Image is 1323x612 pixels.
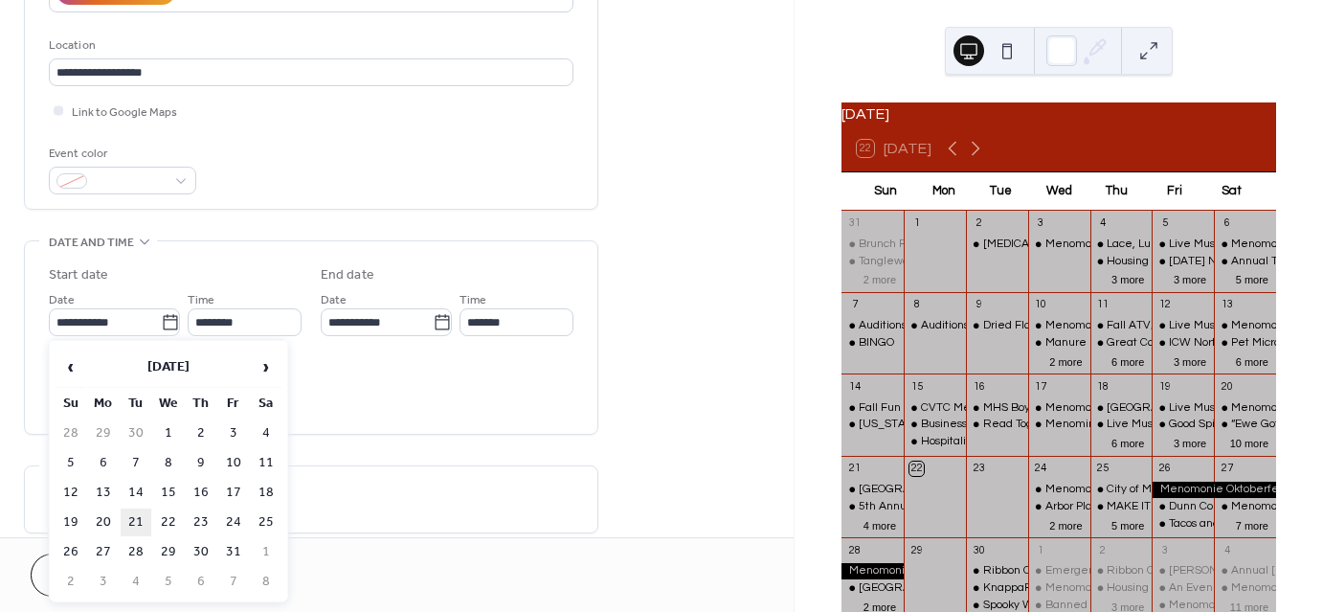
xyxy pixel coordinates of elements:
[1152,482,1276,498] div: Menomonie Oktoberfest
[188,290,214,310] span: Time
[251,538,281,566] td: 1
[1088,172,1145,211] div: Thu
[186,538,216,566] td: 30
[1203,172,1261,211] div: Sat
[1152,254,1214,270] div: Friday Night Lights Fun Show
[49,265,108,285] div: Start date
[1042,352,1089,369] button: 2 more
[1028,482,1090,498] div: Menomonie Farmer's Market
[1090,254,1153,270] div: Housing Clinic
[1045,482,1244,498] div: Menomonie [PERSON_NAME] Market
[973,172,1030,211] div: Tue
[841,254,904,270] div: Tanglewood Dart Tournament
[218,479,249,507] td: 17
[218,538,249,566] td: 31
[252,348,280,386] span: ›
[914,172,972,211] div: Mon
[1104,270,1152,286] button: 3 more
[983,580,1094,597] div: KnappaPatch Market
[1028,563,1090,579] div: Emergency Preparedness Class For Seniors
[1214,254,1276,270] div: Annual Thrift and Plant Sale
[1096,298,1110,312] div: 11
[186,390,216,418] th: Th
[1028,335,1090,351] div: Manure Field Day
[1096,379,1110,394] div: 18
[1214,318,1276,334] div: Menomonie Farmer's Market
[56,449,86,477] td: 5
[1157,379,1172,394] div: 19
[49,290,75,310] span: Date
[1157,298,1172,312] div: 12
[251,568,281,596] td: 8
[1220,216,1234,231] div: 6
[121,419,151,447] td: 30
[1042,516,1089,533] button: 2 more
[859,400,973,417] div: Fall Fun Vendor Show
[1104,352,1152,369] button: 6 more
[1166,352,1214,369] button: 3 more
[186,419,216,447] td: 2
[847,298,862,312] div: 7
[1045,580,1244,597] div: Menomonie [PERSON_NAME] Market
[1214,563,1276,579] div: Annual Cancer Research Fundraiser
[1090,482,1153,498] div: City of Menomonie Hazardous Waste Event
[841,400,904,417] div: Fall Fun Vendor Show
[1045,499,1308,515] div: Arbor Place Women & Children's Unit Open House
[1157,216,1172,231] div: 5
[1090,400,1153,417] div: Menomonie Public Library Terrace Grand Opening
[1045,237,1244,253] div: Menomonie [PERSON_NAME] Market
[841,417,904,433] div: Wisconsin National Pull
[1104,516,1152,533] button: 5 more
[1214,580,1276,597] div: Menomonie Farmer's Market
[966,237,1028,253] div: Dementia P.A.C.T. Training
[49,35,570,56] div: Location
[121,449,151,477] td: 7
[1045,318,1244,334] div: Menomonie [PERSON_NAME] Market
[1169,400,1296,417] div: Live Music: Nice 'N' Easy
[841,237,904,253] div: Brunch Feat. TBD
[1028,318,1090,334] div: Menomonie Farmer's Market
[1090,580,1153,597] div: Housing Clinic
[1152,516,1214,533] div: Tacos and Nachos for Homecoming
[1096,543,1110,557] div: 2
[1107,400,1271,417] div: [GEOGRAPHIC_DATA] Opening
[1152,237,1214,253] div: Live Music: Crystal + Milz Acoustic Duo
[847,216,862,231] div: 31
[251,449,281,477] td: 11
[904,417,966,433] div: Business After Hours
[983,237,1162,253] div: [MEDICAL_DATA] P.A.C.T. Training
[1028,417,1090,433] div: Menomin Wailers: Sea Shanty Sing-along
[1090,499,1153,515] div: MAKE IT! Thursdays at Fulton's Workshop
[153,449,184,477] td: 8
[1220,379,1234,394] div: 20
[859,482,1042,498] div: [GEOGRAPHIC_DATA] Fall Festival
[1030,172,1088,211] div: Wed
[1220,298,1234,312] div: 13
[972,543,986,557] div: 30
[1152,417,1214,433] div: Good Spirits at Olde Towne
[1028,400,1090,417] div: Menomonie Farmer's Market
[1104,434,1152,450] button: 6 more
[1090,335,1153,351] div: Great Community Cookout
[1152,499,1214,515] div: Dunn County Hazardous Waste Event
[909,543,924,557] div: 29
[1034,216,1048,231] div: 3
[966,417,1028,433] div: Read Together, Rise Together Book Club
[251,509,281,536] td: 25
[859,499,1066,515] div: 5th Annual Fall Decor & Vintage Market
[859,318,1013,334] div: Auditions for White Christmas
[841,563,904,579] div: Menomonie Oktoberfest
[49,233,134,253] span: Date and time
[321,265,374,285] div: End date
[921,417,1029,433] div: Business After Hours
[218,419,249,447] td: 3
[186,479,216,507] td: 16
[1034,462,1048,476] div: 24
[841,102,1276,125] div: [DATE]
[1145,172,1202,211] div: Fri
[88,538,119,566] td: 27
[841,580,904,597] div: Pleasant Valley Tree Farm Fall Festival
[921,318,1075,334] div: Auditions for White Christmas
[972,462,986,476] div: 23
[859,417,991,433] div: [US_STATE] National Pull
